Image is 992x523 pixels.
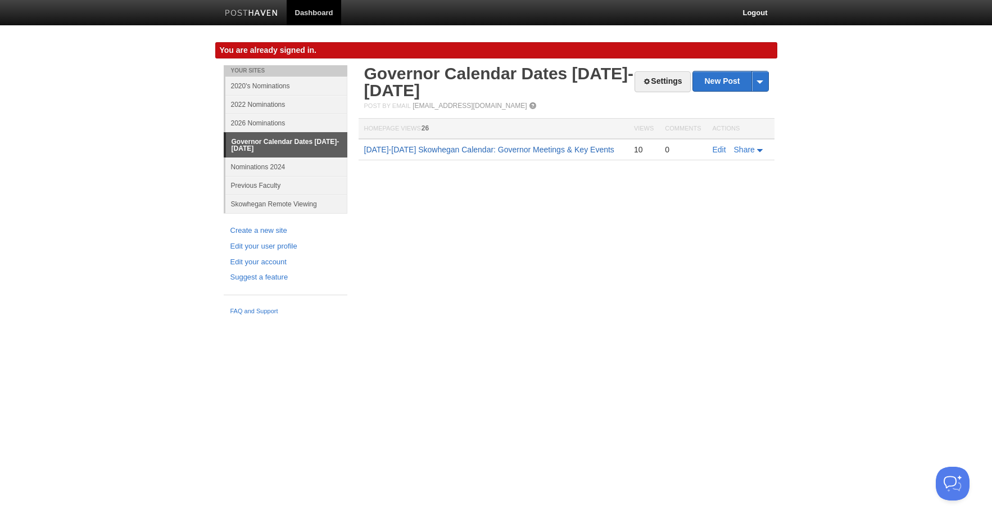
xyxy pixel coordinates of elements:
[225,114,347,132] a: 2026 Nominations
[225,176,347,195] a: Previous Faculty
[215,42,777,58] div: You are already signed in.
[364,64,634,100] a: Governor Calendar Dates [DATE]-[DATE]
[225,76,347,95] a: 2020's Nominations
[364,102,411,109] span: Post by Email
[659,119,706,139] th: Comments
[230,241,341,253] a: Edit your user profile
[364,145,614,154] a: [DATE]-[DATE] Skowhegan Calendar: Governor Meetings & Key Events
[665,145,701,155] div: 0
[635,71,690,92] a: Settings
[225,10,278,18] img: Posthaven-bar
[230,256,341,268] a: Edit your account
[634,145,654,155] div: 10
[359,119,628,139] th: Homepage Views
[225,195,347,213] a: Skowhegan Remote Viewing
[226,133,347,157] a: Governor Calendar Dates [DATE]-[DATE]
[230,225,341,237] a: Create a new site
[422,124,429,132] span: 26
[693,71,768,91] a: New Post
[713,145,726,154] a: Edit
[628,119,659,139] th: Views
[230,272,341,283] a: Suggest a feature
[707,119,774,139] th: Actions
[225,95,347,114] a: 2022 Nominations
[224,65,347,76] li: Your Sites
[413,102,527,110] a: [EMAIL_ADDRESS][DOMAIN_NAME]
[230,306,341,317] a: FAQ and Support
[936,467,970,501] iframe: Help Scout Beacon - Open
[734,145,755,154] span: Share
[225,157,347,176] a: Nominations 2024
